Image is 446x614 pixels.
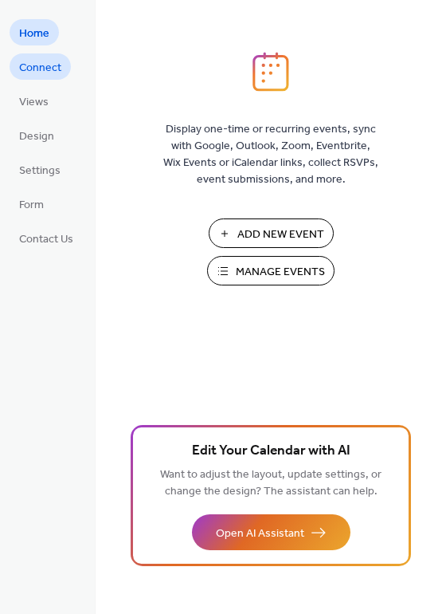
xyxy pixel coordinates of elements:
span: Add New Event [237,226,324,243]
a: Views [10,88,58,114]
a: Settings [10,156,70,183]
span: Open AI Assistant [216,525,304,542]
span: Connect [19,60,61,77]
span: Contact Us [19,231,73,248]
button: Manage Events [207,256,334,285]
a: Contact Us [10,225,83,251]
img: logo_icon.svg [252,52,289,92]
a: Home [10,19,59,45]
span: Form [19,197,44,214]
span: Settings [19,163,61,179]
button: Open AI Assistant [192,514,350,550]
span: Design [19,128,54,145]
a: Form [10,191,53,217]
span: Views [19,94,49,111]
button: Add New Event [209,218,334,248]
a: Design [10,122,64,148]
span: Manage Events [236,264,325,281]
a: Connect [10,53,71,80]
span: Display one-time or recurring events, sync with Google, Outlook, Zoom, Eventbrite, Wix Events or ... [163,121,378,188]
span: Edit Your Calendar with AI [192,440,350,462]
span: Home [19,26,49,42]
span: Want to adjust the layout, update settings, or change the design? The assistant can help. [160,464,381,502]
